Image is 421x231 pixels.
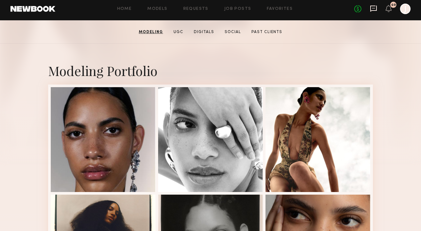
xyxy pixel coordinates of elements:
a: J [400,4,411,14]
a: Past Clients [249,29,285,35]
a: Models [147,7,167,11]
a: Job Posts [224,7,251,11]
a: Favorites [267,7,293,11]
a: Modeling [136,29,166,35]
div: Modeling Portfolio [48,62,373,79]
a: UGC [171,29,186,35]
a: Social [222,29,244,35]
a: Home [117,7,132,11]
div: 69 [391,3,396,7]
a: Requests [183,7,209,11]
a: Digitals [191,29,217,35]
